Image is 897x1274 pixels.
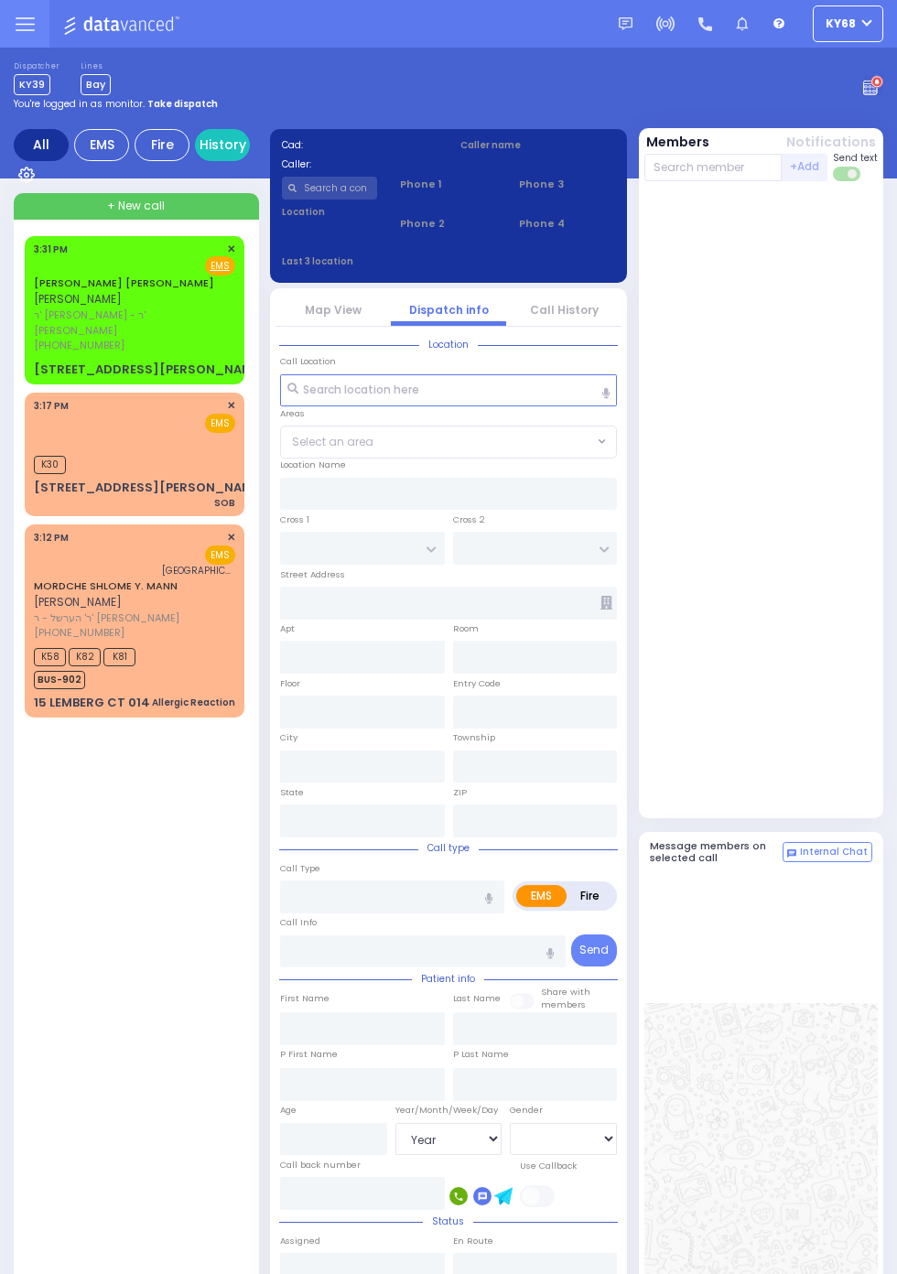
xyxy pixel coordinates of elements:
[280,1159,361,1171] label: Call back number
[135,129,189,161] div: Fire
[453,513,485,526] label: Cross 2
[395,1104,503,1117] div: Year/Month/Week/Day
[280,992,330,1005] label: First Name
[305,302,362,318] a: Map View
[280,1104,297,1117] label: Age
[282,205,378,219] label: Location
[453,786,467,799] label: ZIP
[400,216,496,232] span: Phone 2
[14,74,50,95] span: KY39
[282,254,449,268] label: Last 3 location
[63,13,185,36] img: Logo
[541,986,590,998] small: Share with
[280,513,309,526] label: Cross 1
[400,177,496,192] span: Phone 1
[69,648,101,666] span: K82
[833,165,862,183] label: Turn off text
[34,479,265,497] div: [STREET_ADDRESS][PERSON_NAME]
[813,5,883,42] button: ky68
[783,842,872,862] button: Internal Chat
[619,17,632,31] img: message.svg
[418,841,479,855] span: Call type
[510,1104,543,1117] label: Gender
[280,407,305,420] label: Areas
[227,242,235,257] span: ✕
[280,459,346,471] label: Location Name
[34,578,178,593] a: MORDCHE SHLOME Y. MANN
[650,840,784,864] h5: Message members on selected call
[786,133,876,152] button: Notifications
[409,302,489,318] a: Dispatch info
[646,133,709,152] button: Members
[280,731,297,744] label: City
[644,154,783,181] input: Search member
[516,885,567,907] label: EMS
[152,696,235,709] div: Allergic Reaction
[280,568,345,581] label: Street Address
[205,414,235,433] span: EMS
[34,361,265,379] div: [STREET_ADDRESS][PERSON_NAME]
[571,934,617,966] button: Send
[34,243,68,256] span: 3:31 PM
[34,338,124,352] span: [PHONE_NUMBER]
[280,916,317,929] label: Call Info
[826,16,856,32] span: ky68
[34,531,69,545] span: 3:12 PM
[280,622,295,635] label: Apt
[460,138,616,152] label: Caller name
[34,456,66,474] span: K30
[419,338,478,351] span: Location
[280,677,300,690] label: Floor
[34,610,230,626] span: ר' הערשל - ר' [PERSON_NAME]
[211,259,230,273] u: EMS
[34,399,69,413] span: 3:17 PM
[541,999,586,1010] span: members
[453,731,495,744] label: Township
[282,177,378,200] input: Search a contact
[34,594,122,610] span: [PERSON_NAME]
[14,97,145,111] span: You're logged in as monitor.
[600,596,612,610] span: Other building occupants
[453,1235,493,1247] label: En Route
[282,157,438,171] label: Caller:
[423,1215,473,1228] span: Status
[412,972,484,986] span: Patient info
[81,74,111,95] span: Bay
[162,564,235,578] span: Garnet Health Medical Center- Middletown: Emergency Room
[34,291,122,307] span: [PERSON_NAME]
[34,308,230,338] span: ר' [PERSON_NAME] - ר' [PERSON_NAME]
[280,786,304,799] label: State
[280,862,320,875] label: Call Type
[280,1048,338,1061] label: P First Name
[34,671,85,689] span: BUS-902
[103,648,135,666] span: K81
[520,1160,577,1172] label: Use Callback
[453,622,479,635] label: Room
[292,434,373,450] span: Select an area
[214,496,235,510] div: SOB
[205,545,235,565] span: EMS
[280,1235,320,1247] label: Assigned
[787,849,796,858] img: comment-alt.png
[227,530,235,545] span: ✕
[195,129,250,161] a: History
[453,677,501,690] label: Entry Code
[519,216,615,232] span: Phone 4
[280,374,617,407] input: Search location here
[530,302,599,318] a: Call History
[107,198,165,214] span: + New call
[14,129,69,161] div: All
[81,61,111,72] label: Lines
[453,1048,509,1061] label: P Last Name
[833,151,878,165] span: Send text
[34,625,124,640] span: [PHONE_NUMBER]
[800,846,868,858] span: Internal Chat
[227,398,235,414] span: ✕
[453,992,501,1005] label: Last Name
[147,97,218,111] strong: Take dispatch
[14,61,59,72] label: Dispatcher
[519,177,615,192] span: Phone 3
[74,129,129,161] div: EMS
[282,138,438,152] label: Cad:
[34,275,214,290] a: [PERSON_NAME] [PERSON_NAME]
